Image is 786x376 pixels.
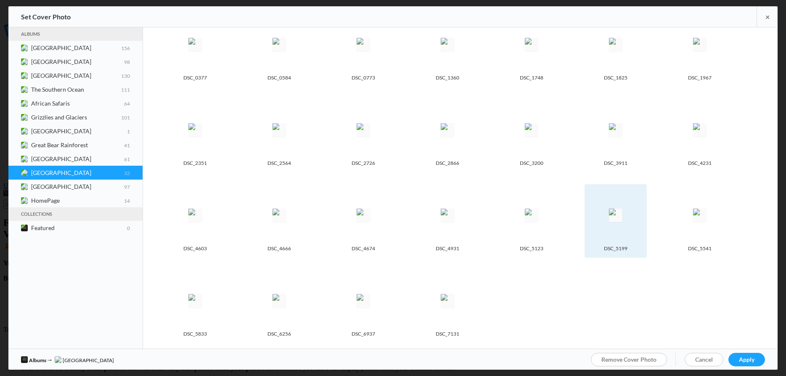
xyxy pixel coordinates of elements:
[728,353,765,366] a: Apply
[525,123,538,137] img: DSC_3200
[273,123,286,137] img: DSC_2564
[695,356,713,363] span: Cancel
[434,330,461,338] div: DSC_7131
[739,356,754,363] span: Apply
[441,294,454,307] img: DSC_7131
[8,110,143,124] a: Grizzlies and Glaciers101
[8,41,143,55] a: [GEOGRAPHIC_DATA]156
[609,38,622,51] img: DSC_1825
[602,74,630,82] div: DSC_1825
[357,123,370,137] img: DSC_2726
[188,38,202,51] img: DSC_0377
[127,128,130,134] span: 1
[21,6,71,27] div: Set Cover Photo
[31,86,130,93] b: The Southern Ocean
[29,357,46,363] span: Albums
[8,193,143,207] a: HomePage14
[181,159,209,167] div: DSC_2351
[265,330,293,338] div: DSC_6256
[188,209,202,222] img: DSC_4603
[8,180,143,193] a: [GEOGRAPHIC_DATA]97
[693,209,707,222] img: DSC_5541
[434,74,461,82] div: DSC_1360
[121,45,130,51] span: 156
[8,124,143,138] a: [GEOGRAPHIC_DATA]1
[8,152,143,166] a: [GEOGRAPHIC_DATA]61
[518,245,545,252] div: DSC_5123
[21,356,28,363] img: undefined
[181,245,209,252] div: DSC_4603
[188,123,202,137] img: DSC_2351
[8,69,143,82] a: [GEOGRAPHIC_DATA]130
[31,72,130,79] b: [GEOGRAPHIC_DATA]
[686,159,714,167] div: DSC_4231
[21,30,130,38] a: Albums
[8,221,143,235] a: Featured0
[31,44,130,51] b: [GEOGRAPHIC_DATA]
[357,294,370,307] img: DSC_6937
[124,169,130,176] span: 32
[441,38,454,51] img: DSC_1360
[31,114,130,121] b: Grizzlies and Glaciers
[265,245,293,252] div: DSC_4666
[31,224,130,231] b: Featured
[124,156,130,162] span: 61
[8,96,143,110] a: African Safaris64
[609,209,622,222] img: DSC_5199
[8,138,143,152] a: Great Bear Rainforest41
[265,74,293,82] div: DSC_0584
[31,197,130,204] b: HomePage
[8,55,143,69] a: [GEOGRAPHIC_DATA]98
[31,183,130,190] b: [GEOGRAPHIC_DATA]
[21,210,130,218] a: Collections
[181,74,209,82] div: DSC_0377
[357,209,370,222] img: DSC_4674
[602,159,630,167] div: DSC_3911
[601,356,656,363] span: Remove Cover Photo
[31,141,130,148] b: Great Bear Rainforest
[686,74,714,82] div: DSC_1967
[124,58,130,65] span: 98
[265,159,293,167] div: DSC_2564
[518,74,545,82] div: DSC_1748
[273,38,286,51] img: DSC_0584
[349,74,377,82] div: DSC_0773
[127,225,130,231] span: 0
[31,58,130,65] b: [GEOGRAPHIC_DATA]
[121,86,130,93] span: 111
[525,38,538,51] img: DSC_1748
[31,100,130,107] b: African Safaris
[121,72,130,79] span: 130
[21,357,46,363] a: undefinedAlbums
[349,330,377,338] div: DSC_6937
[686,245,714,252] div: DSC_5541
[181,330,209,338] div: DSC_5833
[591,353,667,366] a: Remove Cover Photo
[441,123,454,137] img: DSC_2866
[31,169,130,176] b: [GEOGRAPHIC_DATA]
[757,6,778,27] a: ×
[124,183,130,190] span: 97
[693,123,707,137] img: DSC_4231
[46,355,55,363] span: →
[121,114,130,120] span: 101
[349,159,377,167] div: DSC_2726
[441,209,454,222] img: DSC_4931
[31,155,130,162] b: [GEOGRAPHIC_DATA]
[609,123,622,137] img: DSC_3911
[357,38,370,51] img: DSC_0773
[8,166,143,180] a: [GEOGRAPHIC_DATA]32
[8,82,143,96] a: The Southern Ocean111
[602,245,630,252] div: DSC_5199
[273,294,286,307] img: DSC_6256
[124,100,130,106] span: 64
[349,245,377,252] div: DSC_4674
[685,353,723,366] a: Cancel
[188,294,202,307] img: DSC_5833
[434,245,461,252] div: DSC_4931
[273,209,286,222] img: DSC_4666
[31,127,130,135] b: [GEOGRAPHIC_DATA]
[525,209,538,222] img: DSC_5123
[124,142,130,148] span: 41
[434,159,461,167] div: DSC_2866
